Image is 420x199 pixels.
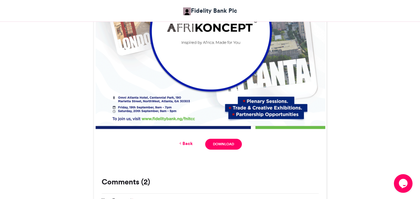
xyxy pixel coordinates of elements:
img: Fidelity Bank [183,7,191,15]
a: Download [205,139,242,150]
iframe: chat widget [394,174,414,193]
a: Back [178,140,193,147]
a: Fidelity Bank Plc [183,6,237,15]
h3: Comments (2) [102,178,319,186]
